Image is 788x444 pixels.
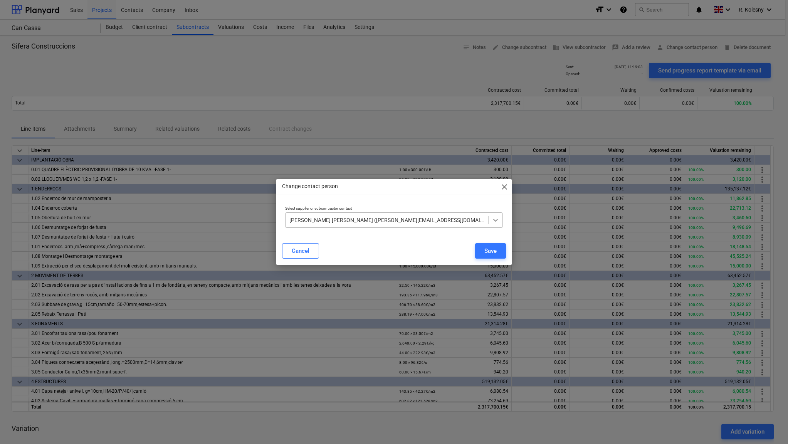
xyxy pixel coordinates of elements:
div: Widget de chat [615,134,788,444]
button: Save [475,243,506,259]
p: Select supplier or subcontractor contact [285,206,503,212]
span: close [500,182,509,192]
div: Save [484,246,497,256]
button: Cancel [282,243,319,259]
p: Change contact person [282,182,338,190]
div: Cancel [292,246,309,256]
iframe: Chat Widget [615,134,788,444]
